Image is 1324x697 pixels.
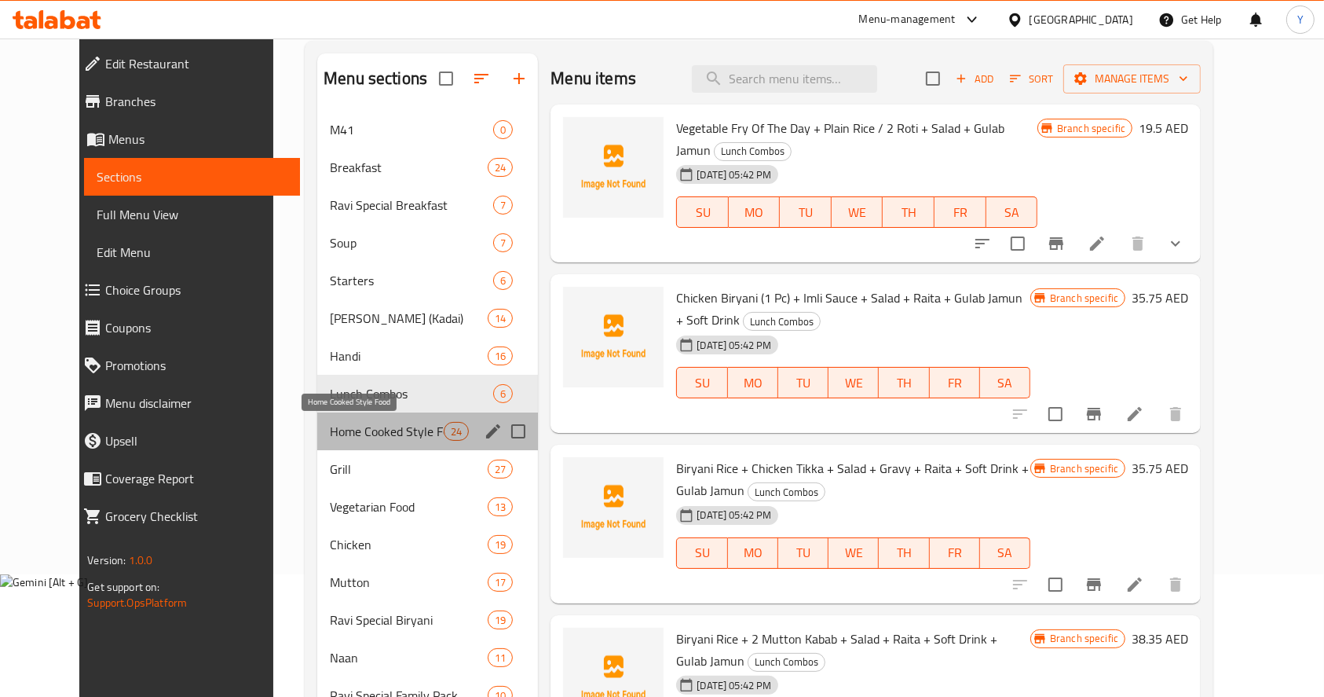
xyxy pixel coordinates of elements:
a: Coverage Report [71,460,301,497]
button: SU [676,537,727,569]
span: SA [993,201,1032,224]
div: Ravi Special Biryani [330,611,488,629]
span: Upsell [105,431,288,450]
span: Branch specific [1051,121,1132,136]
div: Ravi Special Breakfast [330,196,493,215]
a: Edit menu item [1125,405,1144,424]
div: M410 [317,111,538,149]
div: items [493,196,513,215]
button: Add section [500,60,538,97]
button: FR [930,367,980,398]
button: delete [1157,566,1194,603]
h2: Menu sections [324,67,427,90]
button: TH [879,537,929,569]
span: 24 [444,424,468,439]
span: WE [835,541,872,564]
div: items [493,271,513,290]
a: Coupons [71,309,301,347]
span: Biryani Rice + 2 Mutton Kabab + Salad + Raita + Soft Drink + Gulab Jamun [676,627,997,673]
span: Branches [105,92,288,111]
div: Ravi Special Biryani19 [317,601,538,639]
a: Promotions [71,347,301,384]
span: Edit Menu [97,243,288,262]
h6: 19.5 AED [1139,117,1188,139]
span: Select to update [1001,227,1034,260]
div: Handi [330,347,488,365]
a: Edit menu item [1125,575,1144,594]
h6: 35.75 AED [1132,457,1188,479]
div: Lunch Combos6 [317,375,538,413]
button: Branch-specific-item [1075,566,1113,603]
button: TU [780,196,832,228]
div: Lunch Combos [748,482,825,501]
div: Lunch Combos [748,653,825,672]
span: TU [785,541,822,564]
span: 0 [494,123,512,138]
span: 19 [488,613,512,628]
span: TU [785,372,822,394]
span: Branch specific [1044,291,1125,306]
button: delete [1157,395,1194,433]
h6: 38.35 AED [1132,628,1188,650]
img: Biryani Rice + Chicken Tikka + Salad + Gravy + Raita + Soft Drink + Gulab Jamun [563,457,664,558]
span: 19 [488,537,512,552]
span: Menu disclaimer [105,394,288,413]
div: items [488,497,513,516]
a: Edit Restaurant [71,45,301,83]
span: Edit Restaurant [105,54,288,73]
div: Breakfast24 [317,149,538,186]
span: Manage items [1076,69,1188,89]
span: Starters [330,271,493,290]
button: TU [778,367,828,398]
span: [PERSON_NAME] (Kadai) [330,309,488,328]
span: Select all sections [430,62,463,95]
div: items [488,309,513,328]
span: Get support on: [87,577,159,597]
span: Lunch Combos [748,483,825,501]
span: SA [986,372,1024,394]
button: SA [980,537,1030,569]
img: Chicken Biryani (1 Pc) + Imli Sauce + Salad + Raita + Gulab Jamun + Soft Drink [563,287,664,387]
span: 24 [488,160,512,175]
button: TU [778,537,828,569]
button: sort-choices [964,225,1001,262]
div: Lunch Combos [714,142,792,161]
div: Mutton [330,573,488,592]
span: FR [941,201,980,224]
span: Branch specific [1044,631,1125,646]
span: SU [683,372,721,394]
div: Grill27 [317,450,538,488]
span: TH [885,541,923,564]
span: 16 [488,349,512,364]
span: SU [683,541,721,564]
span: Select to update [1039,568,1072,601]
button: Add [949,67,1000,91]
div: Handi16 [317,337,538,375]
div: Chicken [330,535,488,554]
div: Naan11 [317,639,538,677]
span: Breakfast [330,158,488,177]
span: Branch specific [1044,461,1125,476]
span: WE [838,201,877,224]
span: Sort items [1000,67,1063,91]
button: FR [930,537,980,569]
div: Lunch Combos [330,384,493,403]
span: Add item [949,67,1000,91]
span: Vegetarian Food [330,497,488,516]
span: Version: [87,550,126,570]
div: Ravi (Kadai) [330,309,488,328]
span: MO [734,541,772,564]
span: Choice Groups [105,281,288,299]
button: WE [832,196,883,228]
button: SU [676,367,727,398]
span: Naan [330,648,488,667]
span: Select to update [1039,398,1072,431]
span: Vegetable Fry Of The Day + Plain Rice / 2 Roti + Salad + Gulab Jamun [676,116,1004,162]
span: 7 [494,198,512,213]
div: Chicken19 [317,526,538,563]
a: Edit menu item [1088,234,1106,253]
button: SU [676,196,728,228]
button: MO [728,537,778,569]
div: Soup [330,233,493,252]
div: Home Cooked Style Food24edit [317,413,538,450]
